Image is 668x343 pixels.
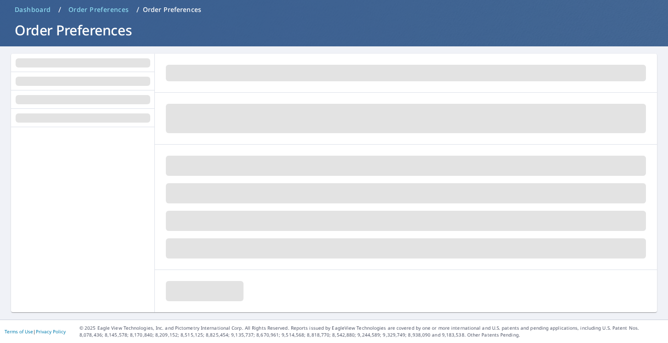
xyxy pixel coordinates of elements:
[11,2,657,17] nav: breadcrumb
[11,2,55,17] a: Dashboard
[36,328,66,335] a: Privacy Policy
[11,54,155,127] div: tab-list
[143,5,201,14] p: Order Preferences
[58,4,61,15] li: /
[15,5,51,14] span: Dashboard
[65,2,133,17] a: Order Preferences
[79,325,663,338] p: © 2025 Eagle View Technologies, Inc. and Pictometry International Corp. All Rights Reserved. Repo...
[68,5,129,14] span: Order Preferences
[136,4,139,15] li: /
[5,329,66,334] p: |
[11,21,657,39] h1: Order Preferences
[5,328,33,335] a: Terms of Use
